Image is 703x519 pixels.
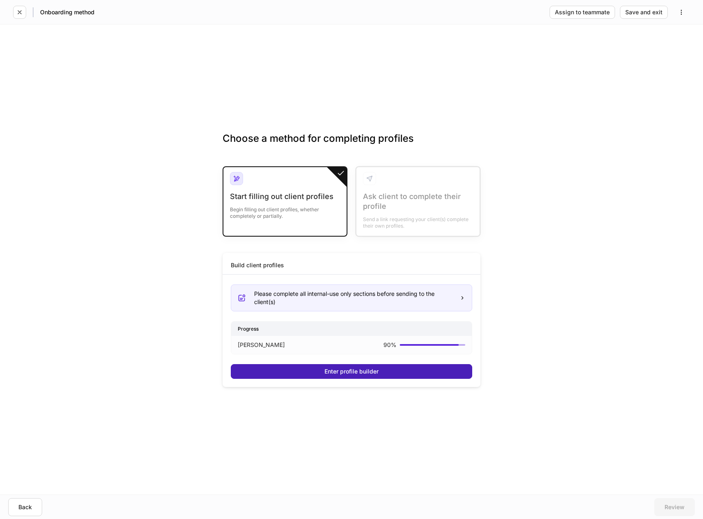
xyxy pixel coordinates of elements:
[223,132,480,158] h3: Choose a method for completing profiles
[231,322,472,336] div: Progress
[625,9,662,15] div: Save and exit
[18,504,32,510] div: Back
[40,8,95,16] h5: Onboarding method
[550,6,615,19] button: Assign to teammate
[238,341,285,349] p: [PERSON_NAME]
[620,6,668,19] button: Save and exit
[8,498,42,516] button: Back
[230,201,340,219] div: Begin filling out client profiles, whether completely or partially.
[231,364,472,379] button: Enter profile builder
[324,369,379,374] div: Enter profile builder
[231,261,284,269] div: Build client profiles
[230,192,340,201] div: Start filling out client profiles
[254,290,453,306] div: Please complete all internal-use only sections before sending to the client(s)
[383,341,397,349] p: 90 %
[555,9,610,15] div: Assign to teammate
